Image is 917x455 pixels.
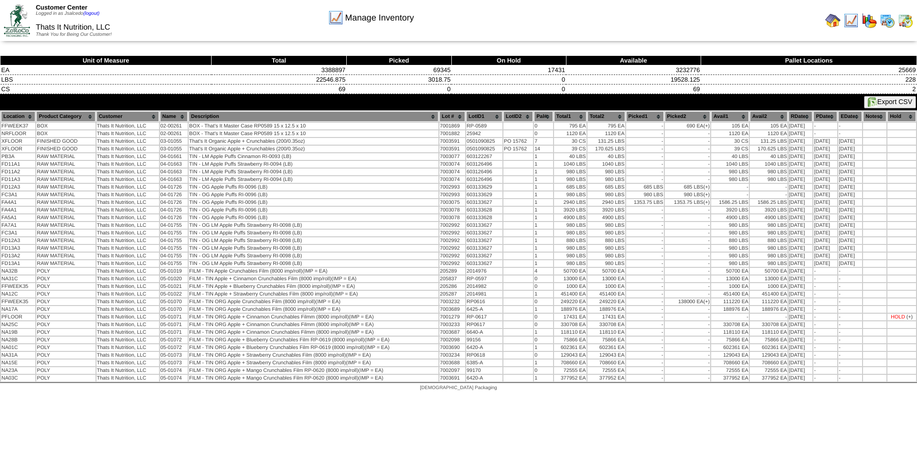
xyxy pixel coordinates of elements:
[36,176,95,183] td: RAW MATERIAL
[587,111,625,122] th: Total2
[711,153,749,160] td: 40 LBS
[665,191,710,198] td: 980 LBS
[189,146,438,152] td: That's It Organic Apple + Crunchables (200/0.35oz)
[587,176,625,183] td: 980 LBS
[96,111,159,122] th: Customer
[96,222,159,229] td: Thats It Nutrition, LLC
[466,138,502,145] td: 0501090825
[813,191,837,198] td: [DATE]
[838,191,862,198] td: [DATE]
[750,146,788,152] td: 170.625 LBS
[189,199,438,206] td: TIN - OG Apple Puffs RI-0096 (LB)
[439,123,465,129] td: 7001869
[439,146,465,152] td: 7003591
[96,146,159,152] td: Thats It Nutrition, LLC
[0,85,212,94] td: CS
[711,130,749,137] td: 1120 EA
[789,111,813,122] th: RDate
[587,153,625,160] td: 40 LBS
[534,191,553,198] td: 1
[160,176,188,183] td: 04-01663
[96,214,159,221] td: Thats It Nutrition, LLC
[789,138,813,145] td: [DATE]
[704,123,710,129] div: (+)
[1,123,35,129] td: FFWEEK37
[534,130,553,137] td: 0
[626,138,664,145] td: -
[439,214,465,221] td: 7003078
[554,199,586,206] td: 2940 LBS
[346,85,451,94] td: 0
[843,13,859,28] img: line_graph.gif
[838,184,862,190] td: [DATE]
[665,222,710,229] td: -
[160,146,188,152] td: 03-01055
[750,111,788,122] th: Avail2
[789,123,813,129] td: [DATE]
[711,191,749,198] td: -
[451,85,566,94] td: 0
[789,199,813,206] td: [DATE]
[503,146,533,152] td: PO 15762
[503,111,533,122] th: LotID2
[626,214,664,221] td: -
[704,200,710,205] div: (+)
[466,161,502,168] td: 603126496
[0,56,212,65] th: Unit of Measure
[534,161,553,168] td: 1
[451,75,566,85] td: 0
[626,207,664,213] td: -
[750,191,788,198] td: -
[189,169,438,175] td: TIN - LM Apple Puffs Strawberry RI-0094 (LB)
[534,138,553,145] td: 7
[704,184,710,190] div: (+)
[1,176,35,183] td: FD11A3
[554,191,586,198] td: 980 LBS
[665,214,710,221] td: -
[466,153,502,160] td: 603122267
[711,176,749,183] td: 980 LBS
[665,138,710,145] td: -
[96,138,159,145] td: Thats It Nutrition, LLC
[1,130,35,137] td: NRFLOOR
[439,222,465,229] td: 7002992
[711,161,749,168] td: 1040 LBS
[439,161,465,168] td: 7003074
[36,191,95,198] td: RAW MATERIAL
[160,111,188,122] th: Name
[750,222,788,229] td: 980 LBS
[1,191,35,198] td: FC3A1
[554,161,586,168] td: 1040 LBS
[750,184,788,190] td: -
[711,146,749,152] td: 39 CS
[789,184,813,190] td: [DATE]
[1,161,35,168] td: FD11A1
[189,191,438,198] td: TIN - OG Apple Puffs RI-0096 (LB)
[466,169,502,175] td: 603126496
[451,56,566,65] th: On Hold
[587,169,625,175] td: 980 LBS
[566,56,701,65] th: Available
[36,184,95,190] td: RAW MATERIAL
[711,207,749,213] td: 3920 LBS
[750,130,788,137] td: 1120 EA
[813,207,837,213] td: [DATE]
[212,75,346,85] td: 22546.875
[838,207,862,213] td: [DATE]
[554,169,586,175] td: 980 LBS
[466,176,502,183] td: 603126496
[534,222,553,229] td: 1
[36,11,99,16] span: Logged in as Jsalcedo
[189,161,438,168] td: TIN - LM Apple Puffs Strawberry RI-0094 (LB)
[96,130,159,137] td: Thats It Nutrition, LLC
[189,138,438,145] td: That's It Organic Apple + Crunchables (200/0.35oz)
[466,214,502,221] td: 603133628
[665,111,710,122] th: Picked2
[554,138,586,145] td: 30 CS
[36,153,95,160] td: RAW MATERIAL
[789,176,813,183] td: [DATE]
[36,207,95,213] td: RAW MATERIAL
[665,153,710,160] td: -
[466,199,502,206] td: 603133627
[750,138,788,145] td: 131.25 LBS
